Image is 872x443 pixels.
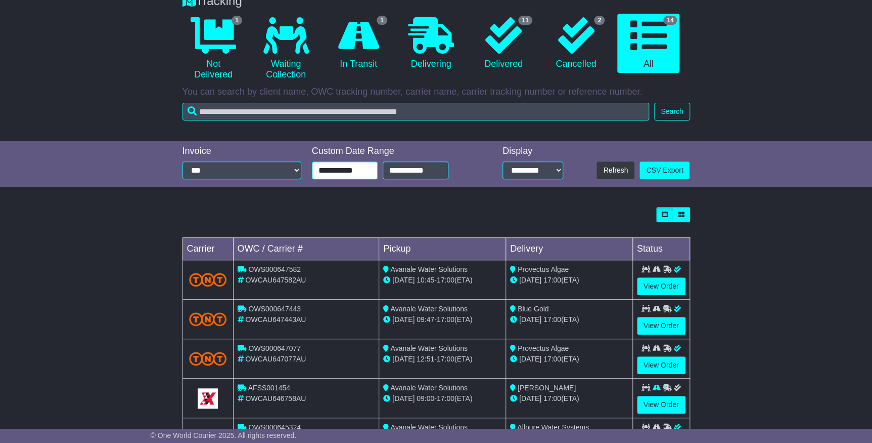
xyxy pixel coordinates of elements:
span: [DATE] [519,355,541,363]
a: Delivering [400,14,462,73]
span: 12:51 [417,355,434,363]
span: 17:00 [543,355,561,363]
span: Avanale Water Solutions [390,344,468,352]
td: Pickup [379,238,506,260]
div: Custom Date Range [312,146,474,157]
span: 09:00 [417,394,434,402]
img: TNT_Domestic.png [189,312,227,326]
span: [DATE] [392,315,415,324]
span: OWS000647443 [248,305,301,313]
span: AFSS001454 [248,384,290,392]
a: 1 In Transit [327,14,389,73]
span: OWS000647582 [248,265,301,273]
span: Avanale Water Solutions [390,384,468,392]
a: View Order [637,317,685,335]
div: Invoice [182,146,302,157]
div: - (ETA) [383,393,501,404]
span: OWCAU647077AU [245,355,306,363]
div: (ETA) [510,354,628,365]
span: OWCAU647582AU [245,276,306,284]
span: 17:00 [437,276,454,284]
span: OWCAU646758AU [245,394,306,402]
a: View Order [637,277,685,295]
td: Status [632,238,690,260]
span: 17:00 [543,276,561,284]
span: Avanale Water Solutions [390,423,468,431]
button: Refresh [596,162,634,179]
button: Search [654,103,690,120]
span: [DATE] [392,276,415,284]
span: [DATE] [392,394,415,402]
span: Provectus Algae [518,344,569,352]
span: Provectus Algae [518,265,569,273]
span: © One World Courier 2025. All rights reserved. [151,431,297,439]
span: 14 [663,16,677,25]
span: 17:00 [437,355,454,363]
a: 2 Cancelled [545,14,607,73]
span: 2 [594,16,605,25]
span: [DATE] [519,394,541,402]
span: 17:00 [543,394,561,402]
div: (ETA) [510,275,628,286]
span: [DATE] [519,315,541,324]
div: - (ETA) [383,275,501,286]
span: 1 [377,16,387,25]
div: Display [502,146,563,157]
div: - (ETA) [383,314,501,325]
span: 17:00 [543,315,561,324]
img: GetCarrierServiceLogo [198,388,218,409]
p: You can search by client name, OWC tracking number, carrier name, carrier tracking number or refe... [182,87,690,98]
span: Allpure Water Systems [517,423,589,431]
span: 09:47 [417,315,434,324]
span: OWS000647077 [248,344,301,352]
div: (ETA) [510,393,628,404]
span: [PERSON_NAME] [518,384,576,392]
span: OWS000645324 [248,423,301,431]
div: - (ETA) [383,354,501,365]
a: 11 Delivered [472,14,534,73]
a: CSV Export [639,162,690,179]
span: [DATE] [392,355,415,363]
a: Waiting Collection [255,14,317,84]
img: TNT_Domestic.png [189,273,227,287]
a: View Order [637,396,685,414]
span: [DATE] [519,276,541,284]
span: 17:00 [437,394,454,402]
span: Avanale Water Solutions [390,265,468,273]
td: Carrier [182,238,233,260]
a: 1 Not Delivered [182,14,245,84]
img: TNT_Domestic.png [189,352,227,366]
span: Avanale Water Solutions [390,305,468,313]
span: 1 [232,16,242,25]
a: 14 All [617,14,679,73]
span: 10:45 [417,276,434,284]
div: (ETA) [510,314,628,325]
span: 11 [518,16,532,25]
span: Blue Gold [518,305,548,313]
td: OWC / Carrier # [233,238,379,260]
span: OWCAU647443AU [245,315,306,324]
a: View Order [637,356,685,374]
td: Delivery [506,238,632,260]
span: 17:00 [437,315,454,324]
